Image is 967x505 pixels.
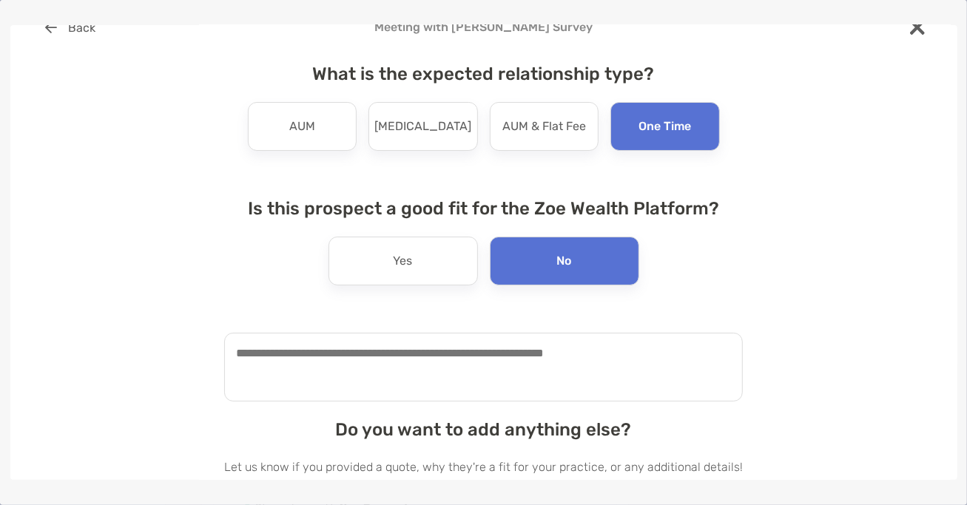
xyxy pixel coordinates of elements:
[45,21,57,33] img: button icon
[502,115,586,138] p: AUM & Flat Fee
[224,419,743,440] h4: Do you want to add anything else?
[394,249,413,273] p: Yes
[224,64,743,84] h4: What is the expected relationship type?
[557,249,572,273] p: No
[374,115,471,138] p: [MEDICAL_DATA]
[224,458,743,476] p: Let us know if you provided a quote, why they're a fit for your practice, or any additional details!
[910,20,925,35] img: close modal
[224,198,743,219] h4: Is this prospect a good fit for the Zoe Wealth Platform?
[639,115,691,138] p: One Time
[34,20,934,34] h4: Meeting with [PERSON_NAME] Survey
[34,11,107,44] button: Back
[289,115,315,138] p: AUM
